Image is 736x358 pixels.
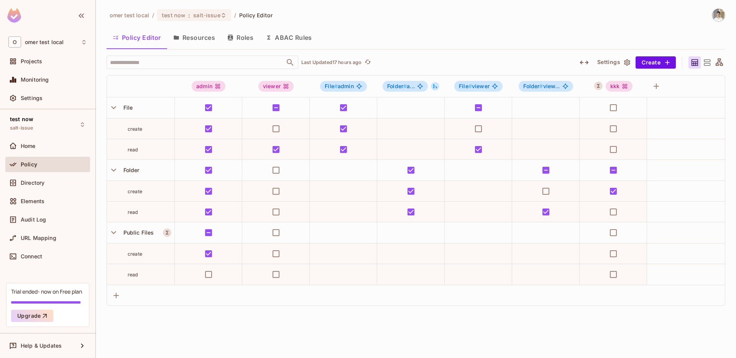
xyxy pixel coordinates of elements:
[636,56,676,69] button: Create
[334,83,338,89] span: #
[363,58,373,67] button: refresh
[152,11,154,19] li: /
[21,143,36,149] span: Home
[21,77,49,83] span: Monitoring
[8,36,21,48] span: O
[21,235,56,241] span: URL Mapping
[258,81,294,92] div: viewer
[523,83,560,89] span: view...
[539,83,543,89] span: #
[128,126,142,132] span: create
[128,209,138,215] span: read
[120,104,133,111] span: File
[403,83,407,89] span: #
[110,11,149,19] span: the active workspace
[606,81,632,92] div: kkk
[362,58,373,67] span: Click to refresh data
[21,58,42,64] span: Projects
[128,189,142,194] span: create
[10,116,33,122] span: test now
[523,83,543,89] span: Folder
[163,228,171,237] button: A Resource Set is a dynamically conditioned resource, defined by real-time criteria.
[21,161,37,168] span: Policy
[128,147,138,153] span: read
[383,81,428,92] span: Folder#admin
[128,251,142,257] span: create
[21,198,44,204] span: Elements
[239,11,273,19] span: Policy Editor
[221,28,260,47] button: Roles
[21,95,43,101] span: Settings
[25,39,64,45] span: Workspace: omer test local
[11,310,53,322] button: Upgrade
[234,11,236,19] li: /
[120,167,140,173] span: Folder
[162,11,185,19] span: test now
[11,288,82,295] div: Trial ended- now on Free plan
[387,83,407,89] span: Folder
[325,83,354,89] span: admin
[107,28,167,47] button: Policy Editor
[188,12,191,18] span: :
[260,28,318,47] button: ABAC Rules
[519,81,573,92] span: Folder#viewer
[21,217,46,223] span: Audit Log
[459,83,472,89] span: File
[365,59,371,66] span: refresh
[594,82,603,90] button: A User Set is a dynamically conditioned role, grouping users based on real-time criteria.
[128,272,138,278] span: read
[21,253,42,259] span: Connect
[712,9,725,21] img: omer@permit.io
[120,229,154,236] span: Public Files
[468,83,472,89] span: #
[7,8,21,23] img: SReyMgAAAABJRU5ErkJggg==
[21,343,62,349] span: Help & Updates
[285,57,296,68] button: Open
[459,83,490,89] span: viewer
[594,56,632,69] button: Settings
[192,81,225,92] div: admin
[167,28,221,47] button: Resources
[10,125,33,131] span: salt-issue
[193,11,220,19] span: salt-issue
[387,83,415,89] span: a...
[325,83,338,89] span: File
[21,180,44,186] span: Directory
[301,59,362,66] p: Last Updated 17 hours ago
